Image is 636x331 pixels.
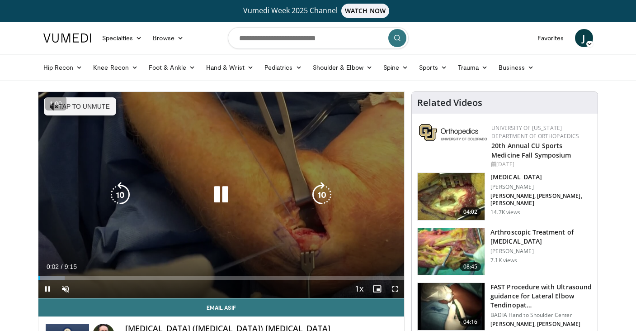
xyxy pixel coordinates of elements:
[490,283,592,310] h3: FAST Procedure with Ultrasound guidance for Lateral Elbow Tendinopat…
[460,262,481,271] span: 08:45
[65,263,77,270] span: 9:15
[418,228,485,275] img: a46ba35e-14f0-4027-84ff-bbe80d489834.150x105_q85_crop-smart_upscale.jpg
[259,58,307,77] a: Pediatrics
[419,124,487,141] img: 355603a8-37da-49b6-856f-e00d7e9307d3.png.150x105_q85_autocrop_double_scale_upscale_version-0.2.png
[97,29,148,47] a: Specialties
[490,173,592,182] h3: [MEDICAL_DATA]
[341,4,389,18] span: WATCH NOW
[414,58,452,77] a: Sports
[38,280,57,298] button: Pause
[386,280,404,298] button: Fullscreen
[532,29,570,47] a: Favorites
[452,58,494,77] a: Trauma
[490,321,592,328] p: [PERSON_NAME], [PERSON_NAME]
[147,29,189,47] a: Browse
[490,183,592,191] p: [PERSON_NAME]
[57,280,75,298] button: Unmute
[201,58,259,77] a: Hand & Wrist
[490,209,520,216] p: 14.7K views
[490,312,592,319] p: BADIA Hand to Shoulder Center
[418,173,485,220] img: 9fe33de0-e486-4ae2-8f37-6336057f1190.150x105_q85_crop-smart_upscale.jpg
[490,192,592,207] p: [PERSON_NAME], [PERSON_NAME], [PERSON_NAME]
[44,97,116,115] button: Tap to unmute
[378,58,414,77] a: Spine
[88,58,143,77] a: Knee Recon
[417,97,482,108] h4: Related Videos
[490,228,592,246] h3: Arthroscopic Treatment of [MEDICAL_DATA]
[460,317,481,326] span: 04:16
[143,58,201,77] a: Foot & Ankle
[491,160,590,168] div: [DATE]
[418,283,485,330] img: E-HI8y-Omg85H4KX4xMDoxOjBzMTt2bJ_4.150x105_q85_crop-smart_upscale.jpg
[307,58,378,77] a: Shoulder & Elbow
[38,58,88,77] a: Hip Recon
[417,173,592,221] a: 04:02 [MEDICAL_DATA] [PERSON_NAME] [PERSON_NAME], [PERSON_NAME], [PERSON_NAME] 14.7K views
[491,141,571,159] a: 20th Annual CU Sports Medicine Fall Symposium
[38,92,405,298] video-js: Video Player
[575,29,593,47] a: J
[368,280,386,298] button: Enable picture-in-picture mode
[350,280,368,298] button: Playback Rate
[38,276,405,280] div: Progress Bar
[61,263,63,270] span: /
[47,263,59,270] span: 0:02
[228,27,409,49] input: Search topics, interventions
[493,58,539,77] a: Business
[491,124,579,140] a: University of [US_STATE] Department of Orthopaedics
[43,34,91,43] img: VuMedi Logo
[490,248,592,255] p: [PERSON_NAME]
[490,257,517,264] p: 7.1K views
[38,298,405,317] a: Email Asif
[45,4,592,18] a: Vumedi Week 2025 ChannelWATCH NOW
[417,228,592,276] a: 08:45 Arthroscopic Treatment of [MEDICAL_DATA] [PERSON_NAME] 7.1K views
[460,207,481,216] span: 04:02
